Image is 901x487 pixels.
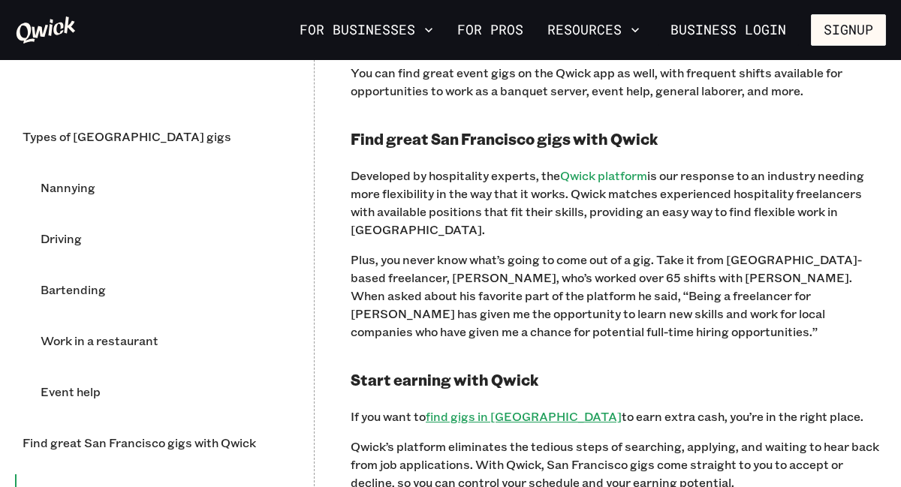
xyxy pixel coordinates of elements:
button: Resources [541,17,646,43]
p: If you want to to earn extra cash, you’re in the right place. [351,407,886,425]
h2: Start earning with Qwick [351,371,886,389]
li: Find great San Francisco gigs with Qwick [15,423,278,462]
a: find gigs in [GEOGRAPHIC_DATA] [426,408,622,424]
li: Event help [33,372,278,411]
button: Signup [811,14,886,46]
p: Developed by hospitality experts, the is our response to an industry needing more flexibility in ... [351,167,886,239]
button: For Businesses [294,17,439,43]
a: Business Login [658,14,799,46]
li: Types of [GEOGRAPHIC_DATA] gigs [15,117,278,156]
li: Driving [33,219,278,258]
a: For Pros [451,17,529,43]
li: Work in a restaurant [33,321,278,360]
h2: Find great San Francisco gigs with Qwick [351,130,886,149]
a: Qwick platform [560,167,647,183]
li: Nannying [33,168,278,207]
p: You can find great event gigs on the Qwick app as well, with frequent shifts available for opport... [351,64,886,100]
li: Bartending [33,270,278,309]
p: Plus, you never know what’s going to come out of a gig. Take it from [GEOGRAPHIC_DATA]-based free... [351,251,886,341]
